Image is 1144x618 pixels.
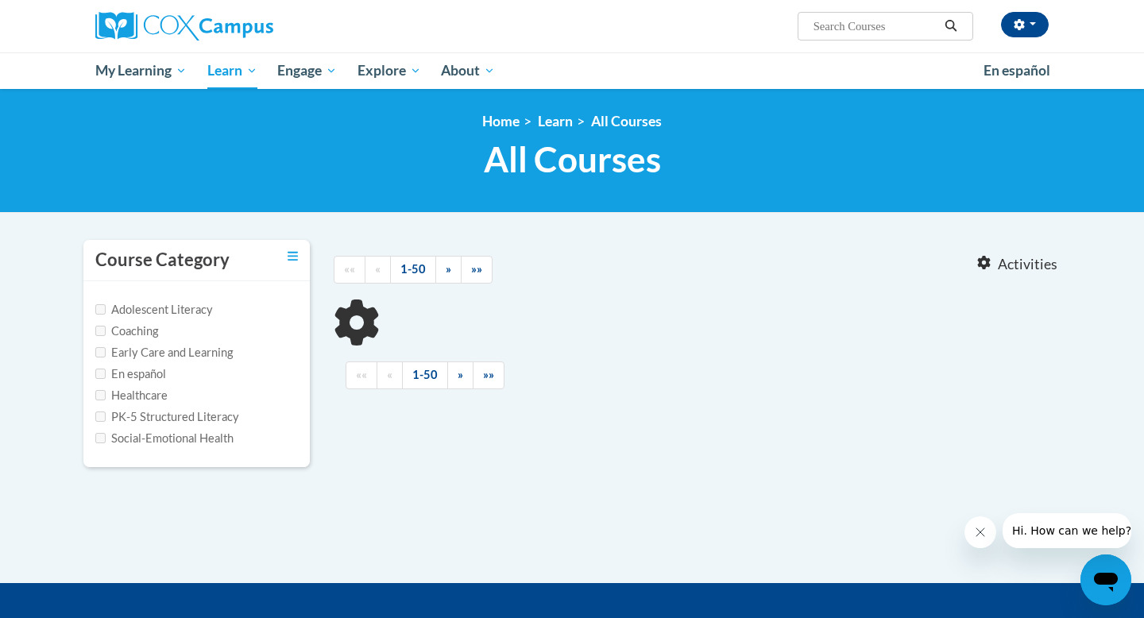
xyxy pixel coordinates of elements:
a: En español [973,54,1061,87]
a: Toggle collapse [288,248,298,265]
a: Begining [346,361,377,389]
a: My Learning [85,52,197,89]
input: Checkbox for Options [95,304,106,315]
input: Search Courses [812,17,939,36]
a: 1-50 [390,256,436,284]
span: » [458,368,463,381]
a: Next [435,256,462,284]
h3: Course Category [95,248,230,272]
input: Checkbox for Options [95,347,106,357]
span: En español [984,62,1050,79]
a: About [431,52,506,89]
label: Adolescent Literacy [95,301,213,319]
input: Checkbox for Options [95,411,106,422]
a: Explore [347,52,431,89]
a: 1-50 [402,361,448,389]
span: «« [344,262,355,276]
span: Learn [207,61,257,80]
a: Previous [377,361,403,389]
span: Engage [277,61,337,80]
label: En español [95,365,166,383]
button: Search [939,17,963,36]
input: Checkbox for Options [95,369,106,379]
span: Explore [357,61,421,80]
span: My Learning [95,61,187,80]
a: Previous [365,256,391,284]
span: » [446,262,451,276]
a: End [473,361,504,389]
label: Social-Emotional Health [95,430,234,447]
a: Home [482,113,520,129]
a: Begining [334,256,365,284]
iframe: Close message [964,516,996,548]
span: « [387,368,392,381]
a: Learn [197,52,268,89]
span: « [375,262,381,276]
span: Activities [998,256,1057,273]
label: Healthcare [95,387,168,404]
iframe: Button to launch messaging window [1080,554,1131,605]
label: Early Care and Learning [95,344,233,361]
a: Engage [267,52,347,89]
a: Learn [538,113,573,129]
button: Account Settings [1001,12,1049,37]
a: Next [447,361,473,389]
input: Checkbox for Options [95,326,106,336]
label: Coaching [95,323,158,340]
img: Cox Campus [95,12,273,41]
span: «« [356,368,367,381]
a: End [461,256,493,284]
iframe: Message from company [1003,513,1131,548]
span: All Courses [484,138,661,180]
div: Main menu [71,52,1072,89]
a: Cox Campus [95,12,397,41]
input: Checkbox for Options [95,433,106,443]
span: About [441,61,495,80]
a: All Courses [591,113,662,129]
span: »» [483,368,494,381]
input: Checkbox for Options [95,390,106,400]
label: PK-5 Structured Literacy [95,408,239,426]
span: »» [471,262,482,276]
